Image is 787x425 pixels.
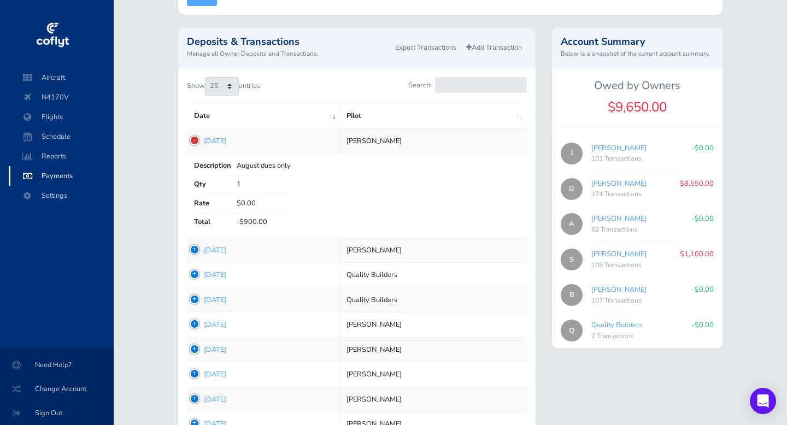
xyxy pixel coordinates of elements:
td: Quality Builders [339,287,526,312]
h2: Account Summary [561,37,714,46]
span: Description [194,160,235,171]
td: Quality Builders [339,263,526,287]
div: 62 Transactions [591,225,683,235]
td: [PERSON_NAME] [339,238,526,262]
td: [PERSON_NAME] [339,312,526,337]
span: Schedule [20,127,103,146]
label: Show entries [187,77,260,96]
span: Reports [20,146,103,166]
span: Need Help? [13,355,101,375]
a: [PERSON_NAME] [591,143,647,153]
div: 107 Transactions [591,296,683,306]
p: $8,550.00 [680,178,714,189]
div: Open Intercom Messenger [750,388,776,414]
span: -$900.00 [237,217,267,227]
span: August dues only [237,161,291,170]
a: [DATE] [204,320,226,329]
a: [DATE] [204,394,226,404]
span: Q [561,320,583,341]
span: Payments [20,166,103,186]
span: S [561,249,583,270]
th: Pilot: activate to sort column ascending [339,104,526,128]
p: -$0.00 [692,284,714,295]
span: Qty [194,179,235,190]
a: Export Transactions [390,40,461,56]
a: [DATE] [204,295,226,305]
div: 109 Transactions [591,260,671,271]
div: 2 Transactions [591,331,683,342]
a: [PERSON_NAME] [591,214,647,223]
label: Search: [408,77,527,93]
span: N4170V [20,87,103,107]
span: Flights [20,107,103,127]
h5: Owed by Owners [552,79,723,92]
th: Date: activate to sort column ascending [187,104,339,128]
span: B [561,284,583,306]
a: [DATE] [204,270,226,280]
a: [PERSON_NAME] [591,179,647,188]
td: [PERSON_NAME] [339,387,526,411]
td: [PERSON_NAME] [339,128,526,153]
span: $0.00 [237,198,256,208]
span: D [561,178,583,200]
a: [PERSON_NAME] [591,285,647,294]
input: Search: [435,77,527,93]
a: [DATE] [204,245,226,255]
span: Aircraft [20,68,103,87]
div: $9,650.00 [552,97,723,117]
span: Settings [20,186,103,205]
a: [DATE] [204,369,226,379]
div: 101 Transactions [591,154,683,164]
p: -$0.00 [692,320,714,330]
p: $1,100.00 [680,249,714,259]
span: Change Account [13,379,101,399]
td: [PERSON_NAME] [339,362,526,387]
span: J [561,143,583,164]
span: 1 [237,179,241,189]
span: Total [194,216,235,227]
h2: Deposits & Transactions [187,37,390,46]
p: -$0.00 [692,143,714,154]
small: Below is a snapshot of the current account summary. [561,49,714,58]
span: Sign Out [13,403,101,423]
a: Add Transaction [461,40,527,56]
a: Quality Builders [591,320,642,330]
p: -$0.00 [692,213,714,224]
small: Manage all Owner Deposits and Transactions. [187,49,390,58]
a: [DATE] [204,136,226,146]
td: [PERSON_NAME] [339,337,526,362]
select: Showentries [205,77,239,96]
span: Rate [194,198,235,209]
span: A [561,213,583,235]
a: [DATE] [204,345,226,355]
img: coflyt logo [34,19,71,52]
a: [PERSON_NAME] [591,249,647,259]
div: 174 Transactions [591,189,671,200]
